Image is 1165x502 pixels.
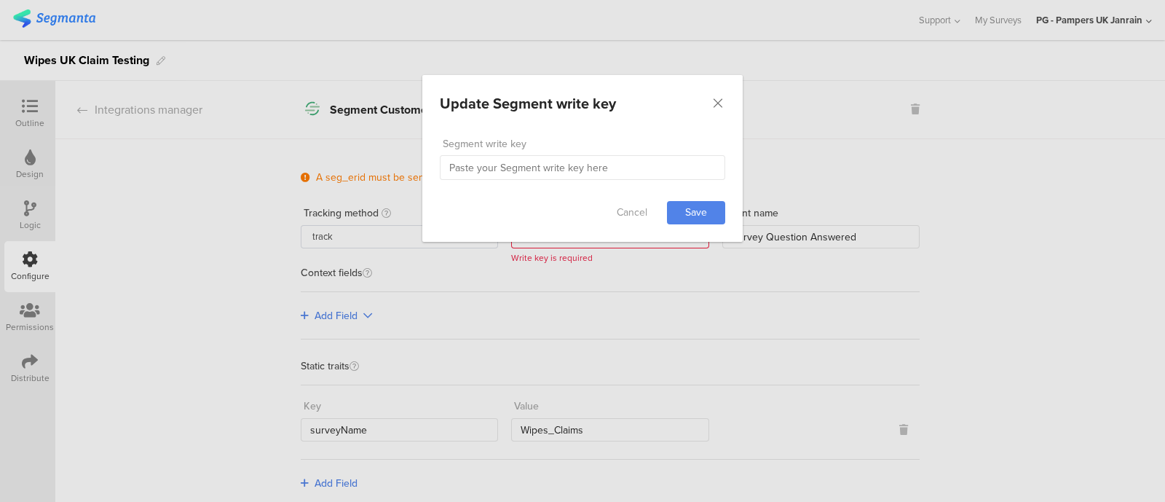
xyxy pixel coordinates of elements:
[440,93,616,114] div: Update Segment write key
[603,201,661,224] a: Cancel
[440,155,725,180] input: Paste your Segment write key here
[422,75,743,242] div: dialog
[711,96,725,111] button: Close
[443,136,526,152] div: Segment write key
[667,201,725,224] a: Save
